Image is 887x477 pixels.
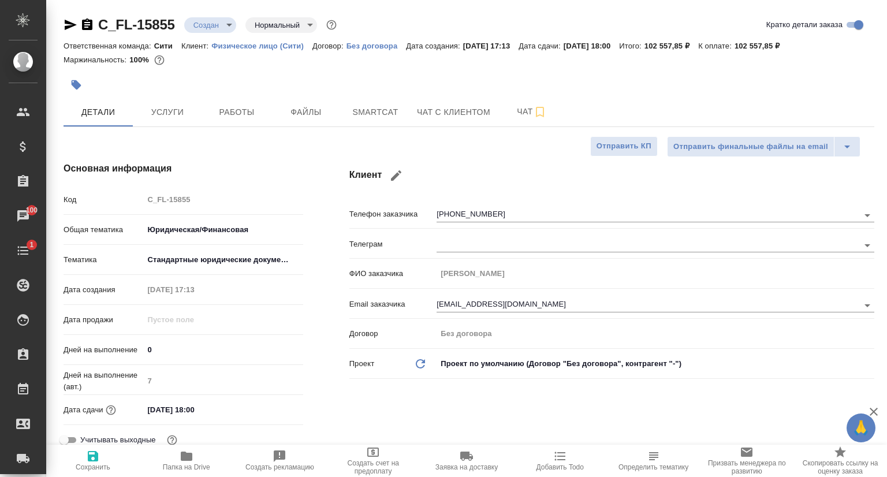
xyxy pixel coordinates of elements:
[859,297,875,314] button: Open
[644,42,698,50] p: 102 557,85 ₽
[64,254,143,266] p: Тематика
[349,299,437,310] p: Email заказчика
[209,105,264,120] span: Работы
[463,42,519,50] p: [DATE] 17:13
[333,459,413,475] span: Создать счет на предоплату
[64,370,143,393] p: Дней на выполнение (авт.)
[143,250,303,270] div: Стандартные юридические документы, договоры, уставы
[143,341,303,358] input: ✎ Введи что-нибудь
[64,314,143,326] p: Дата продажи
[64,18,77,32] button: Скопировать ссылку для ЯМессенджера
[349,358,375,370] p: Проект
[326,445,420,477] button: Создать счет на предоплату
[346,42,407,50] p: Без договора
[64,404,103,416] p: Дата сдачи
[533,105,547,119] svg: Подписаться
[349,268,437,280] p: ФИО заказчика
[707,459,787,475] span: Призвать менеджера по развитию
[143,191,303,208] input: Пустое поле
[673,140,828,154] span: Отправить финальные файлы на email
[98,17,175,32] a: C_FL-15855
[619,42,644,50] p: Итого:
[233,445,327,477] button: Создать рекламацию
[597,140,651,153] span: Отправить КП
[519,42,563,50] p: Дата сдачи:
[312,42,346,50] p: Договор:
[19,204,45,216] span: 100
[417,105,490,120] span: Чат с клиентом
[64,224,143,236] p: Общая тематика
[859,237,875,254] button: Open
[70,105,126,120] span: Детали
[211,40,312,50] a: Физическое лицо (Сити)
[735,42,788,50] p: 102 557,85 ₽
[143,311,244,328] input: Пустое поле
[23,239,40,251] span: 1
[406,42,463,50] p: Дата создания:
[181,42,211,50] p: Клиент:
[437,265,874,282] input: Пустое поле
[143,220,303,240] div: Юридическая/Финансовая
[46,445,140,477] button: Сохранить
[618,463,688,471] span: Определить тематику
[698,42,735,50] p: К оплате:
[800,459,880,475] span: Скопировать ссылку на оценку заказа
[590,136,658,156] button: Отправить КП
[513,445,607,477] button: Добавить Todo
[349,238,437,250] p: Телеграм
[349,328,437,340] p: Договор
[437,325,874,342] input: Пустое поле
[64,284,143,296] p: Дата создания
[667,136,834,157] button: Отправить финальные файлы на email
[847,413,875,442] button: 🙏
[851,416,871,440] span: 🙏
[64,162,303,176] h4: Основная информация
[103,403,118,418] button: Если добавить услуги и заполнить их объемом, то дата рассчитается автоматически
[129,55,152,64] p: 100%
[64,42,154,50] p: Ответственная команда:
[163,463,210,471] span: Папка на Drive
[607,445,700,477] button: Определить тематику
[504,105,560,119] span: Чат
[278,105,334,120] span: Файлы
[564,42,620,50] p: [DATE] 18:00
[245,17,317,33] div: Создан
[700,445,793,477] button: Призвать менеджера по развитию
[793,445,887,477] button: Скопировать ссылку на оценку заказа
[64,72,89,98] button: Добавить тэг
[64,344,143,356] p: Дней на выполнение
[251,20,303,30] button: Нормальный
[165,433,180,448] button: Выбери, если сб и вс нужно считать рабочими днями для выполнения заказа.
[211,42,312,50] p: Физическое лицо (Сити)
[324,17,339,32] button: Доп статусы указывают на важность/срочность заказа
[349,162,874,189] h4: Клиент
[190,20,222,30] button: Создан
[536,463,584,471] span: Добавить Todo
[435,463,498,471] span: Заявка на доставку
[140,105,195,120] span: Услуги
[143,372,303,389] input: Пустое поле
[420,445,513,477] button: Заявка на доставку
[3,202,43,230] a: 100
[859,207,875,223] button: Open
[80,434,156,446] span: Учитывать выходные
[349,208,437,220] p: Телефон заказчика
[64,55,129,64] p: Маржинальность:
[154,42,181,50] p: Сити
[346,40,407,50] a: Без договора
[3,236,43,265] a: 1
[437,354,874,374] div: Проект по умолчанию (Договор "Без договора", контрагент "-")
[184,17,236,33] div: Создан
[667,136,860,157] div: split button
[766,19,843,31] span: Кратко детали заказа
[348,105,403,120] span: Smartcat
[143,401,244,418] input: ✎ Введи что-нибудь
[245,463,314,471] span: Создать рекламацию
[64,194,143,206] p: Код
[143,281,244,298] input: Пустое поле
[76,463,110,471] span: Сохранить
[140,445,233,477] button: Папка на Drive
[80,18,94,32] button: Скопировать ссылку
